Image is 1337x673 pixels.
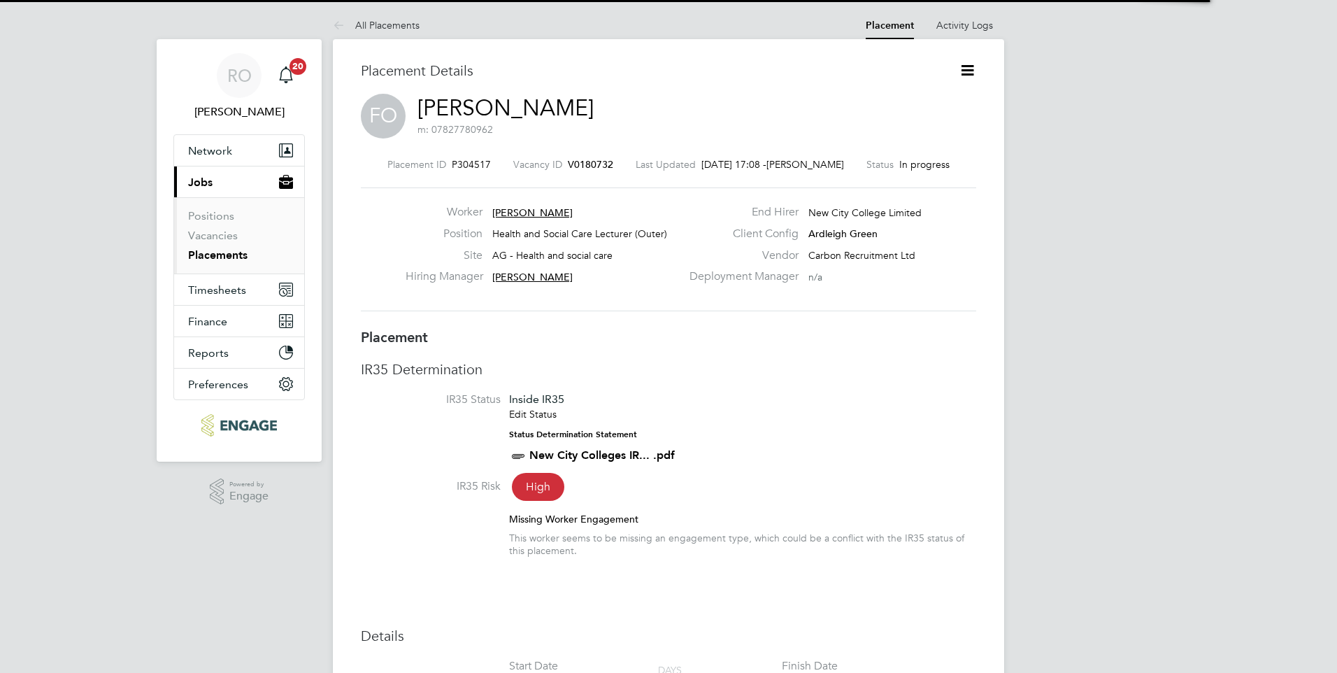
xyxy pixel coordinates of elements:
[509,392,564,406] span: Inside IR35
[387,158,446,171] label: Placement ID
[227,66,252,85] span: RO
[361,329,428,346] b: Placement
[568,158,613,171] span: V0180732
[406,227,482,241] label: Position
[174,306,304,336] button: Finance
[492,227,667,240] span: Health and Social Care Lecturer (Outer)
[173,104,305,120] span: Roslyn O'Garro
[272,53,300,98] a: 20
[509,532,976,557] div: This worker seems to be missing an engagement type, which could be a conflict with the IR35 statu...
[210,479,269,505] a: Powered byEngage
[188,315,227,328] span: Finance
[452,158,491,171] span: P304517
[174,197,304,274] div: Jobs
[808,249,915,262] span: Carbon Recruitment Ltd
[188,176,213,189] span: Jobs
[492,249,613,262] span: AG - Health and social care
[866,158,894,171] label: Status
[188,248,248,262] a: Placements
[406,205,482,220] label: Worker
[509,408,557,420] a: Edit Status
[681,269,799,284] label: Deployment Manager
[808,227,878,240] span: Ardleigh Green
[361,62,938,80] h3: Placement Details
[174,167,304,197] button: Jobs
[188,229,238,242] a: Vacancies
[513,158,562,171] label: Vacancy ID
[417,94,594,122] a: [PERSON_NAME]
[361,627,976,645] h3: Details
[174,337,304,368] button: Reports
[406,269,482,284] label: Hiring Manager
[492,206,573,219] span: [PERSON_NAME]
[188,209,234,222] a: Positions
[157,39,322,462] nav: Main navigation
[188,144,232,157] span: Network
[899,158,950,171] span: In progress
[361,479,501,494] label: IR35 Risk
[808,206,922,219] span: New City College Limited
[174,274,304,305] button: Timesheets
[701,158,766,171] span: [DATE] 17:08 -
[681,248,799,263] label: Vendor
[173,414,305,437] a: Go to home page
[529,448,675,462] a: New City Colleges IR... .pdf
[681,205,799,220] label: End Hirer
[681,227,799,241] label: Client Config
[808,271,822,283] span: n/a
[361,392,501,407] label: IR35 Status
[188,346,229,360] span: Reports
[509,430,637,439] strong: Status Determination Statement
[188,283,246,297] span: Timesheets
[766,158,844,171] span: [PERSON_NAME]
[173,53,305,120] a: RO[PERSON_NAME]
[866,20,914,31] a: Placement
[289,58,306,75] span: 20
[636,158,696,171] label: Last Updated
[936,19,993,31] a: Activity Logs
[229,490,269,502] span: Engage
[512,473,564,501] span: High
[417,123,493,136] span: m: 07827780962
[509,513,976,525] div: Missing Worker Engagement
[174,369,304,399] button: Preferences
[406,248,482,263] label: Site
[492,271,573,283] span: [PERSON_NAME]
[361,94,406,139] span: FO
[201,414,276,437] img: ncclondon-logo-retina.png
[361,360,976,378] h3: IR35 Determination
[229,479,269,490] span: Powered by
[333,19,420,31] a: All Placements
[174,135,304,166] button: Network
[188,378,248,391] span: Preferences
